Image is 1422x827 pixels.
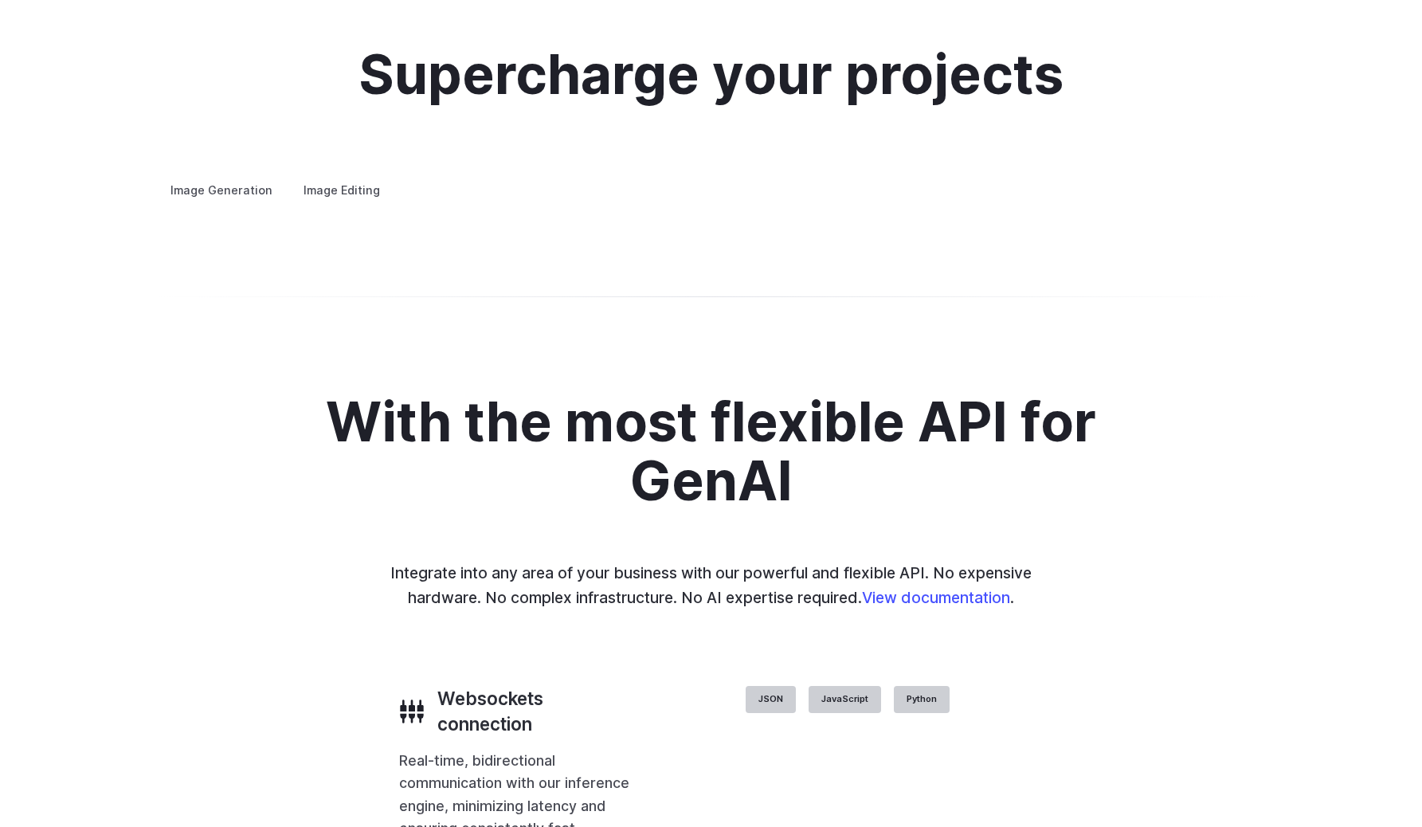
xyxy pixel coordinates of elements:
label: Image Editing [290,176,394,204]
label: Image Generation [157,176,286,204]
p: Integrate into any area of your business with our powerful and flexible API. No expensive hardwar... [380,561,1043,609]
label: Python [894,686,950,713]
h2: Supercharge your projects [358,45,1064,104]
h2: With the most flexible API for GenAI [268,392,1155,510]
h3: Websockets connection [437,686,633,737]
a: View documentation [862,588,1010,607]
label: JSON [746,686,796,713]
label: JavaScript [809,686,881,713]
